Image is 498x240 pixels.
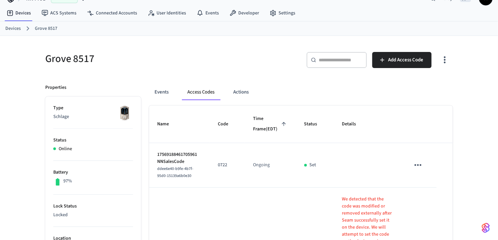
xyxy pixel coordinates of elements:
p: Type [53,105,133,112]
span: Time Frame(EDT) [253,114,288,135]
span: Code [218,119,237,129]
p: Properties [45,84,66,91]
span: Name [157,119,178,129]
a: Devices [1,7,36,19]
a: Connected Accounts [82,7,142,19]
a: ACS Systems [36,7,82,19]
p: 0722 [218,162,237,169]
p: 17569188461705961 NNSalesCode [157,151,202,165]
button: Actions [228,84,254,100]
span: Add Access Code [388,56,424,64]
p: Status [53,137,133,144]
a: Grove 8517 [35,25,57,32]
div: ant example [149,84,453,100]
button: Add Access Code [372,52,432,68]
img: Schlage Sense Smart Deadbolt with Camelot Trim, Front [116,105,133,121]
p: Set [310,162,316,169]
p: Lock Status [53,203,133,210]
p: Battery [53,169,133,176]
td: Ongoing [245,143,296,188]
p: Schlage [53,113,133,120]
a: Developer [224,7,264,19]
span: Details [342,119,365,129]
p: 97% [63,178,72,185]
img: SeamLogoGradient.69752ec5.svg [482,223,490,233]
a: User Identities [142,7,191,19]
span: ddee6e40-b9fe-4b7f-95d0-15139a6b0e30 [157,166,193,179]
button: Access Codes [182,84,220,100]
span: Status [304,119,326,129]
a: Devices [5,25,21,32]
a: Events [191,7,224,19]
p: Locked [53,212,133,219]
p: Online [59,145,72,153]
h5: Grove 8517 [45,52,245,66]
a: Settings [264,7,301,19]
button: Events [149,84,174,100]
